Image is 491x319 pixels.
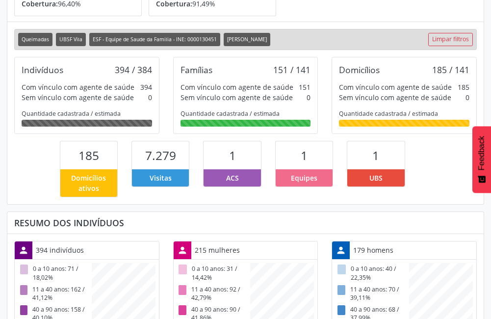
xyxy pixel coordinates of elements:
div: 394 indivíduos [32,241,87,259]
span: Domicílios ativos [64,173,114,193]
div: Sem vínculo com agente de saúde [339,92,451,103]
div: 11 a 40 anos: 92 / 42,79% [177,283,251,303]
i: person [177,245,188,256]
span: Feedback [477,136,486,170]
span: Visitas [150,173,172,183]
div: Quantidade cadastrada / estimada [181,109,311,118]
div: Sem vínculo com agente de saúde [22,92,134,103]
span: 7.279 [145,147,176,163]
span: ESF - Equipe de Saude da Familia - INE: 0000130451 [89,33,220,46]
div: Quantidade cadastrada / estimada [22,109,152,118]
div: 185 [458,82,469,92]
div: 179 homens [350,241,397,259]
div: 0 a 10 anos: 31 / 14,42% [177,263,251,283]
div: 11 a 40 anos: 162 / 41,12% [18,283,92,303]
div: Com vínculo com agente de saúde [181,82,293,92]
div: 394 / 384 [115,64,152,75]
div: 0 [148,92,152,103]
span: [PERSON_NAME] [224,33,270,46]
div: Resumo dos indivíduos [14,217,477,228]
span: Queimadas [18,33,52,46]
span: ACS [226,173,239,183]
span: UBSF Vila [56,33,86,46]
div: 0 [307,92,310,103]
div: Com vínculo com agente de saúde [22,82,134,92]
div: 11 a 40 anos: 70 / 39,11% [336,283,409,303]
span: 1 [229,147,236,163]
span: 1 [301,147,308,163]
div: 151 [299,82,310,92]
div: Quantidade cadastrada / estimada [339,109,469,118]
button: Feedback - Mostrar pesquisa [472,126,491,193]
div: 0 [465,92,469,103]
div: 185 / 141 [432,64,469,75]
span: 185 [78,147,99,163]
div: Indivíduos [22,64,63,75]
div: 394 [140,82,152,92]
div: Famílias [181,64,212,75]
div: 151 / 141 [273,64,310,75]
span: 1 [372,147,379,163]
span: Equipes [291,173,317,183]
a: Limpar filtros [428,33,473,46]
i: person [18,245,29,256]
div: 215 mulheres [191,241,243,259]
div: 0 a 10 anos: 71 / 18,02% [18,263,92,283]
div: Domicílios [339,64,380,75]
div: 0 a 10 anos: 40 / 22,35% [336,263,409,283]
div: Sem vínculo com agente de saúde [181,92,293,103]
div: Com vínculo com agente de saúde [339,82,452,92]
span: UBS [369,173,383,183]
i: person [336,245,346,256]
